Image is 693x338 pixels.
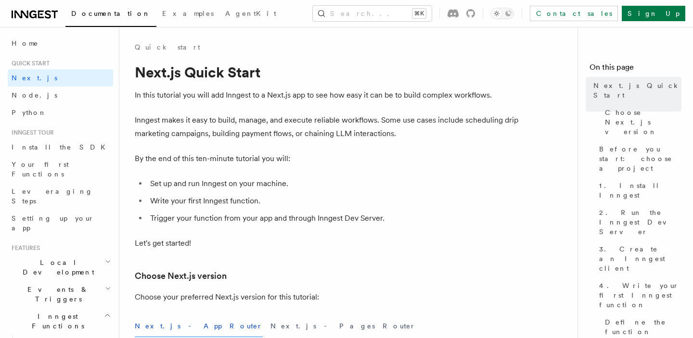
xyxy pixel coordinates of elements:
[219,3,282,26] a: AgentKit
[595,240,681,277] a: 3. Create an Inngest client
[412,9,426,18] kbd: ⌘K
[12,91,57,99] span: Node.js
[162,10,214,17] span: Examples
[12,109,47,116] span: Python
[71,10,151,17] span: Documentation
[270,315,416,337] button: Next.js - Pages Router
[595,140,681,177] a: Before you start: choose a project
[12,38,38,48] span: Home
[313,6,432,21] button: Search...⌘K
[8,35,113,52] a: Home
[12,143,111,151] span: Install the SDK
[8,104,113,121] a: Python
[8,210,113,237] a: Setting up your app
[12,214,94,232] span: Setting up your app
[12,188,93,205] span: Leveraging Steps
[147,194,520,208] li: Write your first Inngest function.
[8,312,104,331] span: Inngest Functions
[8,254,113,281] button: Local Development
[491,8,514,19] button: Toggle dark mode
[8,183,113,210] a: Leveraging Steps
[590,62,681,77] h4: On this page
[595,204,681,240] a: 2. Run the Inngest Dev Server
[135,269,227,283] a: Choose Next.js version
[12,74,57,82] span: Next.js
[147,212,520,225] li: Trigger your function from your app and through Inngest Dev Server.
[590,77,681,104] a: Next.js Quick Start
[622,6,685,21] a: Sign Up
[135,152,520,165] p: By the end of this ten-minute tutorial you will:
[135,237,520,250] p: Let's get started!
[135,290,520,304] p: Choose your preferred Next.js version for this tutorial:
[8,281,113,308] button: Events & Triggers
[8,87,113,104] a: Node.js
[8,129,54,137] span: Inngest tour
[593,81,681,100] span: Next.js Quick Start
[8,138,113,156] a: Install the SDK
[8,244,40,252] span: Features
[135,113,520,140] p: Inngest makes it easy to build, manage, and execute reliable workflows. Some use cases include sc...
[225,10,276,17] span: AgentKit
[599,144,681,173] span: Before you start: choose a project
[65,3,156,27] a: Documentation
[530,6,618,21] a: Contact sales
[156,3,219,26] a: Examples
[147,177,520,190] li: Set up and run Inngest on your machine.
[599,181,681,200] span: 1. Install Inngest
[595,277,681,313] a: 4. Write your first Inngest function
[135,315,263,337] button: Next.js - App Router
[8,60,50,67] span: Quick start
[8,258,105,277] span: Local Development
[605,317,681,337] span: Define the function
[8,285,105,304] span: Events & Triggers
[135,42,200,52] a: Quick start
[599,281,681,310] span: 4. Write your first Inngest function
[601,104,681,140] a: Choose Next.js version
[599,208,681,237] span: 2. Run the Inngest Dev Server
[135,63,520,81] h1: Next.js Quick Start
[599,244,681,273] span: 3. Create an Inngest client
[595,177,681,204] a: 1. Install Inngest
[12,161,69,178] span: Your first Functions
[135,88,520,102] p: In this tutorial you will add Inngest to a Next.js app to see how easy it can be to build complex...
[8,156,113,183] a: Your first Functions
[8,69,113,87] a: Next.js
[8,308,113,335] button: Inngest Functions
[605,108,681,137] span: Choose Next.js version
